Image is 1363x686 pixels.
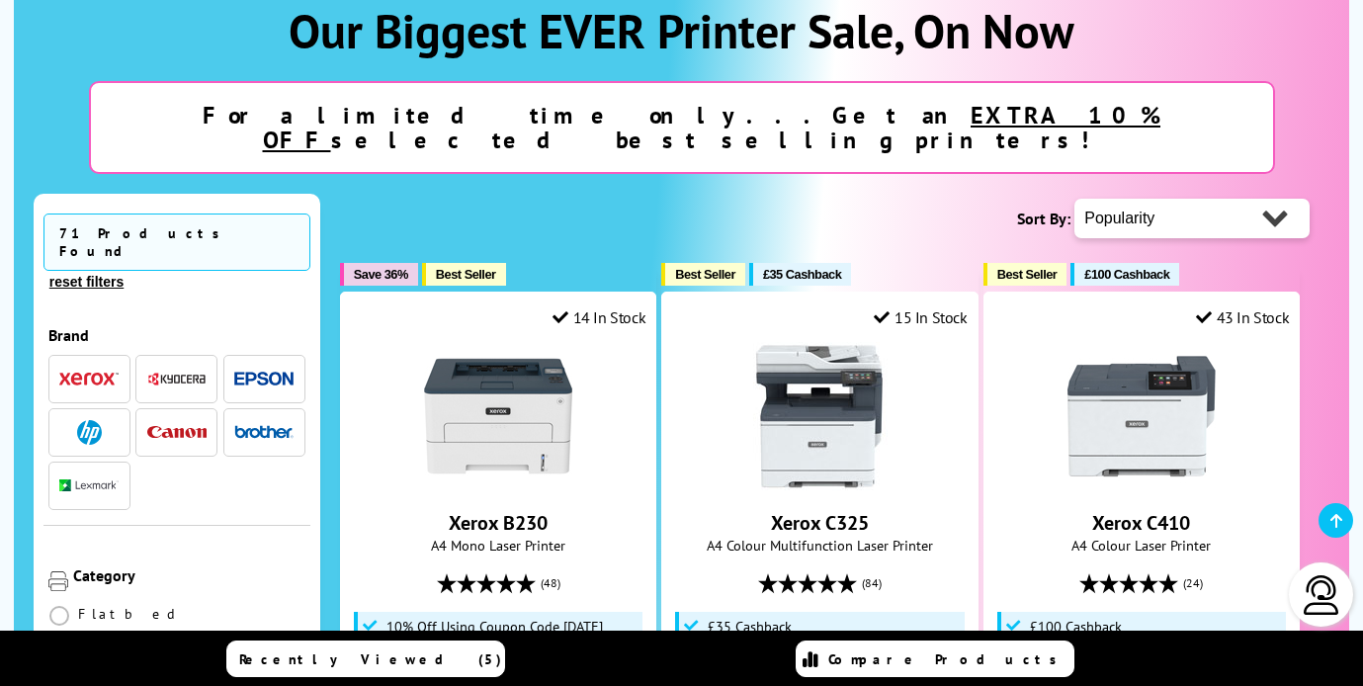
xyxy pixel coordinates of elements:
img: Xerox B230 [424,342,572,490]
span: Best Seller [675,267,735,282]
span: £35 Cashback [708,619,792,635]
span: A4 Colour Laser Printer [994,536,1289,555]
img: Epson [234,372,294,386]
strong: For a limited time only...Get an selected best selling printers! [203,100,1160,155]
img: Xerox C325 [745,342,894,490]
span: (48) [541,564,560,602]
span: Compare Products [828,650,1067,668]
a: Xerox C325 [745,474,894,494]
button: £100 Cashback [1070,263,1179,286]
a: Recently Viewed (5) [226,641,505,677]
span: 71 Products Found [43,214,310,271]
a: Compare Products [796,641,1074,677]
span: A4 Colour Multifunction Laser Printer [672,536,967,555]
a: Xerox B230 [424,474,572,494]
a: Xerox C410 [1067,474,1216,494]
button: Save 36% [340,263,418,286]
img: Kyocera [147,372,207,386]
button: Best Seller [422,263,506,286]
span: Sort By: [1017,209,1070,228]
button: Xerox [53,366,125,392]
span: A4 Mono Laser Printer [351,536,645,555]
button: HP [53,419,125,446]
div: 15 In Stock [874,307,967,327]
button: Epson [228,366,299,392]
u: EXTRA 10% OFF [263,100,1161,155]
img: Xerox C410 [1067,342,1216,490]
div: Category [73,565,305,585]
button: Lexmark [53,472,125,499]
span: £35 Cashback [763,267,841,282]
a: Xerox B230 [449,510,548,536]
img: Category [48,571,68,591]
span: Best Seller [436,267,496,282]
div: 14 In Stock [553,307,645,327]
img: Lexmark [59,479,119,491]
div: 43 In Stock [1196,307,1289,327]
button: Kyocera [141,366,213,392]
img: Canon [147,426,207,439]
img: user-headset-light.svg [1302,575,1341,615]
span: Recently Viewed (5) [239,650,502,668]
button: Best Seller [983,263,1067,286]
span: £100 Cashback [1030,619,1122,635]
button: Best Seller [661,263,745,286]
span: £100 Cashback [1084,267,1169,282]
button: Brother [228,419,299,446]
button: £35 Cashback [749,263,851,286]
span: (24) [1183,564,1203,602]
button: Canon [141,419,213,446]
img: Brother [234,425,294,439]
button: reset filters [43,273,129,291]
span: Save 36% [354,267,408,282]
span: Flatbed [78,605,182,623]
a: Xerox C410 [1092,510,1190,536]
span: (84) [862,564,882,602]
span: 10% Off Using Coupon Code [DATE] [386,619,603,635]
div: Brand [48,325,305,345]
img: Xerox [59,372,119,386]
img: HP [77,420,102,445]
a: Xerox C325 [771,510,869,536]
span: Best Seller [997,267,1058,282]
